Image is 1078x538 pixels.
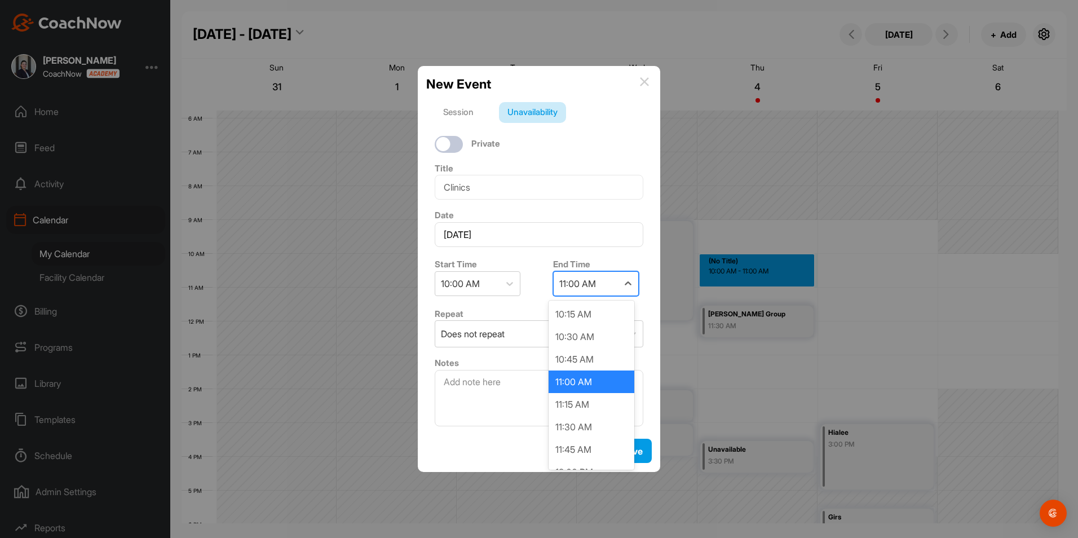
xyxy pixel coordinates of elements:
[435,259,477,270] label: Start Time
[549,303,634,325] div: 10:15 AM
[640,77,649,86] img: info
[435,102,482,124] div: Session
[435,163,453,174] label: Title
[435,308,463,319] label: Repeat
[471,138,500,151] label: Private
[1040,500,1067,527] div: Open Intercom Messenger
[549,393,634,416] div: 11:15 AM
[549,461,634,483] div: 12:00 PM
[549,325,634,348] div: 10:30 AM
[426,74,491,94] h2: New Event
[435,210,454,221] label: Date
[435,358,459,368] label: Notes
[435,175,643,200] input: Event Name
[549,438,634,461] div: 11:45 AM
[441,277,480,290] div: 10:00 AM
[549,416,634,438] div: 11:30 AM
[549,348,634,371] div: 10:45 AM
[499,102,566,124] div: Unavailability
[553,259,590,270] label: End Time
[441,327,505,341] div: Does not repeat
[435,222,643,247] input: Select Date
[549,371,634,393] div: 11:00 AM
[559,277,596,290] div: 11:00 AM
